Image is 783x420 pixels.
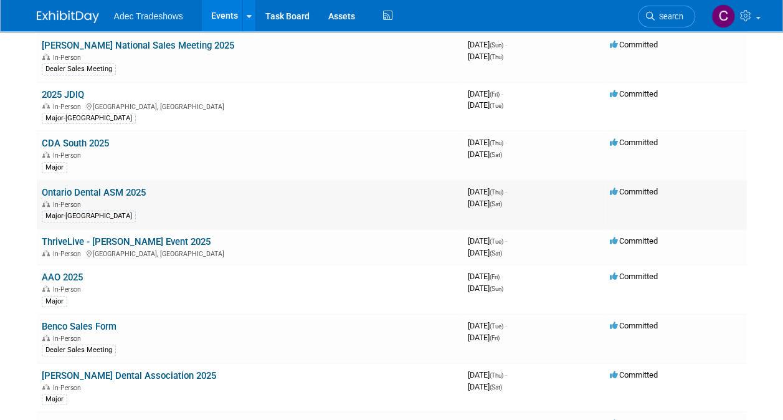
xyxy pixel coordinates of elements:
[610,138,658,147] span: Committed
[505,321,507,330] span: -
[42,64,116,75] div: Dealer Sales Meeting
[490,151,502,158] span: (Sat)
[42,370,216,381] a: [PERSON_NAME] Dental Association 2025
[490,372,503,379] span: (Thu)
[505,236,507,246] span: -
[505,370,507,379] span: -
[42,89,84,100] a: 2025 JDIQ
[42,296,67,307] div: Major
[711,4,735,28] img: Carol Schmidlin
[490,285,503,292] span: (Sun)
[468,333,500,342] span: [DATE]
[505,187,507,196] span: -
[42,187,146,198] a: Ontario Dental ASM 2025
[505,138,507,147] span: -
[42,236,211,247] a: ThriveLive - [PERSON_NAME] Event 2025
[42,394,67,405] div: Major
[468,199,502,208] span: [DATE]
[490,250,502,257] span: (Sat)
[53,54,85,62] span: In-Person
[490,140,503,146] span: (Thu)
[468,284,503,293] span: [DATE]
[53,103,85,111] span: In-Person
[468,40,507,49] span: [DATE]
[53,151,85,160] span: In-Person
[490,323,503,330] span: (Tue)
[53,285,85,294] span: In-Person
[490,274,500,280] span: (Fri)
[501,272,503,281] span: -
[53,250,85,258] span: In-Person
[610,236,658,246] span: Committed
[610,89,658,98] span: Committed
[53,384,85,392] span: In-Person
[42,211,136,222] div: Major-[GEOGRAPHIC_DATA]
[490,91,500,98] span: (Fri)
[505,40,507,49] span: -
[37,11,99,23] img: ExhibitDay
[468,321,507,330] span: [DATE]
[468,382,502,391] span: [DATE]
[490,102,503,109] span: (Tue)
[610,321,658,330] span: Committed
[468,370,507,379] span: [DATE]
[610,272,658,281] span: Committed
[490,54,503,60] span: (Thu)
[42,335,50,341] img: In-Person Event
[53,335,85,343] span: In-Person
[501,89,503,98] span: -
[610,187,658,196] span: Committed
[490,42,503,49] span: (Sun)
[53,201,85,209] span: In-Person
[490,189,503,196] span: (Thu)
[468,236,507,246] span: [DATE]
[42,103,50,109] img: In-Person Event
[468,187,507,196] span: [DATE]
[42,248,458,258] div: [GEOGRAPHIC_DATA], [GEOGRAPHIC_DATA]
[42,138,109,149] a: CDA South 2025
[610,40,658,49] span: Committed
[468,248,502,257] span: [DATE]
[490,384,502,391] span: (Sat)
[42,40,234,51] a: [PERSON_NAME] National Sales Meeting 2025
[490,335,500,341] span: (Fri)
[490,238,503,245] span: (Tue)
[468,89,503,98] span: [DATE]
[610,370,658,379] span: Committed
[114,11,183,21] span: Adec Tradeshows
[42,162,67,173] div: Major
[468,52,503,61] span: [DATE]
[638,6,695,27] a: Search
[468,100,503,110] span: [DATE]
[42,384,50,390] img: In-Person Event
[490,201,502,208] span: (Sat)
[468,150,502,159] span: [DATE]
[42,345,116,356] div: Dealer Sales Meeting
[42,113,136,124] div: Major-[GEOGRAPHIC_DATA]
[42,201,50,207] img: In-Person Event
[42,54,50,60] img: In-Person Event
[655,12,683,21] span: Search
[42,101,458,111] div: [GEOGRAPHIC_DATA], [GEOGRAPHIC_DATA]
[468,272,503,281] span: [DATE]
[42,272,83,283] a: AAO 2025
[42,250,50,256] img: In-Person Event
[42,151,50,158] img: In-Person Event
[42,321,116,332] a: Benco Sales Form
[468,138,507,147] span: [DATE]
[42,285,50,292] img: In-Person Event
